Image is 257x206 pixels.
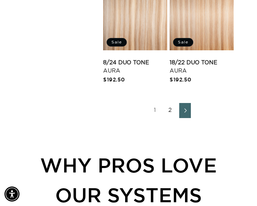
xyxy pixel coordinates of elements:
[179,103,191,118] a: Next page
[164,103,176,118] a: Page 2
[103,103,237,118] nav: Pagination
[149,103,161,118] a: Page 1
[4,186,20,202] div: Accessibility Menu
[170,59,234,75] a: 18/22 Duo Tone Aura
[103,59,167,75] a: 8/24 Duo Tone Aura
